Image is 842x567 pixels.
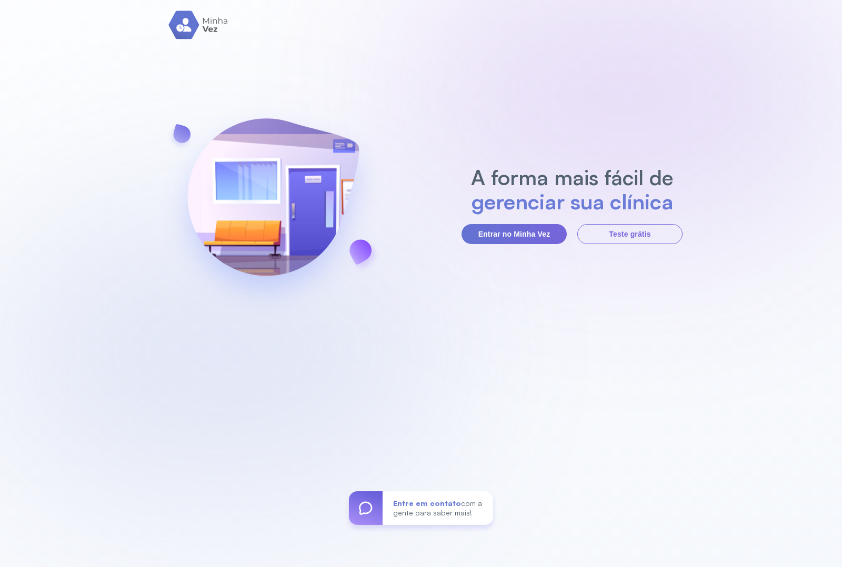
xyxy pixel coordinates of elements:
[462,224,567,244] button: Entrar no Minha Vez
[168,11,229,39] img: logo.svg
[393,499,461,508] span: Entre em contato
[466,165,679,189] h2: A forma mais fácil de
[577,224,683,244] button: Teste grátis
[349,491,493,525] a: Entre em contatocom a gente para saber mais!
[383,491,493,525] div: com a gente para saber mais!
[466,189,679,214] h2: gerenciar sua clínica
[159,90,387,319] img: banner-login.svg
